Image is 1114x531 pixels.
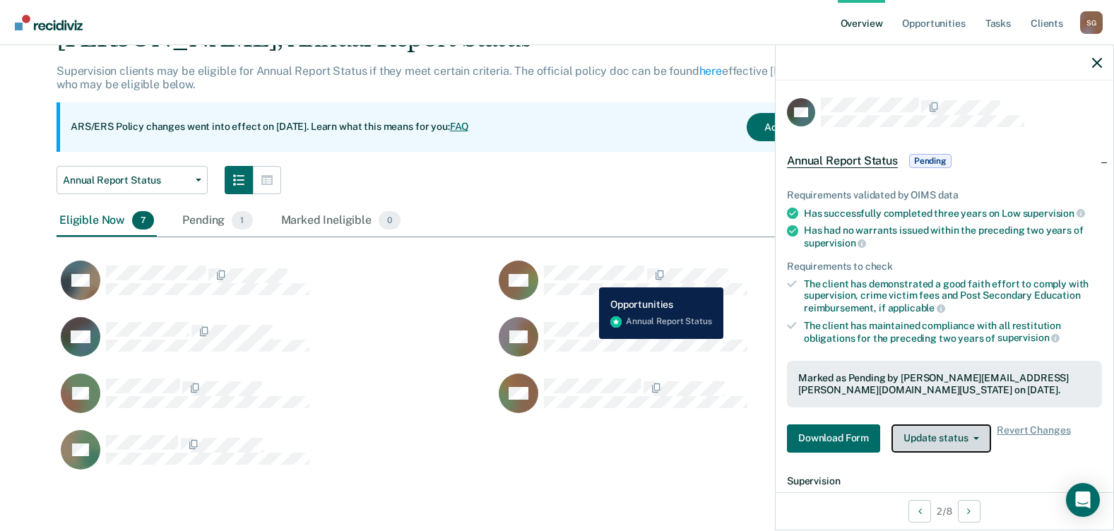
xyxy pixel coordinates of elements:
div: Marked as Pending by [PERSON_NAME][EMAIL_ADDRESS][PERSON_NAME][DOMAIN_NAME][US_STATE] on [DATE]. [798,372,1091,396]
button: Next Opportunity [958,500,980,523]
span: supervision [1023,208,1085,219]
button: Profile dropdown button [1080,11,1103,34]
span: supervision [804,237,866,249]
div: CaseloadOpportunityCell-07825794 [494,373,932,429]
div: 2 / 8 [776,492,1113,530]
span: 7 [132,211,154,229]
div: Marked Ineligible [278,205,404,237]
span: 1 [232,211,252,229]
div: The client has maintained compliance with all restitution obligations for the preceding two years of [804,320,1102,344]
div: Requirements validated by OIMS data [787,189,1102,201]
button: Download Form [787,424,880,453]
div: CaseloadOpportunityCell-50562848 [57,429,494,486]
span: 0 [379,211,401,229]
span: Annual Report Status [787,154,898,168]
button: Previous Opportunity [908,500,931,523]
div: CaseloadOpportunityCell-04029924 [57,316,494,373]
p: Supervision clients may be eligible for Annual Report Status if they meet certain criteria. The o... [57,64,885,91]
div: CaseloadOpportunityCell-04566915 [494,316,932,373]
div: S G [1080,11,1103,34]
div: Annual Report StatusPending [776,138,1113,184]
div: CaseloadOpportunityCell-01723943 [57,260,494,316]
div: CaseloadOpportunityCell-05109439 [57,373,494,429]
span: Annual Report Status [63,174,190,186]
span: Revert Changes [997,424,1070,453]
div: Open Intercom Messenger [1066,483,1100,517]
div: The client has demonstrated a good faith effort to comply with supervision, crime victim fees and... [804,278,1102,314]
div: CaseloadOpportunityCell-03594593 [494,260,932,316]
div: Eligible Now [57,205,157,237]
span: Pending [909,154,952,168]
span: applicable [888,302,945,314]
div: Has successfully completed three years on Low [804,207,1102,220]
dt: Supervision [787,475,1102,487]
a: here [699,64,722,78]
img: Recidiviz [15,15,83,30]
button: Update status [891,424,991,453]
a: FAQ [450,121,470,132]
span: supervision [997,332,1060,343]
p: ARS/ERS Policy changes went into effect on [DATE]. Learn what this means for you: [71,120,469,134]
a: Navigate to form link [787,424,886,453]
div: Requirements to check [787,261,1102,273]
div: Has had no warrants issued within the preceding two years of [804,225,1102,249]
button: Acknowledge & Close [747,113,881,141]
div: Pending [179,205,255,237]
